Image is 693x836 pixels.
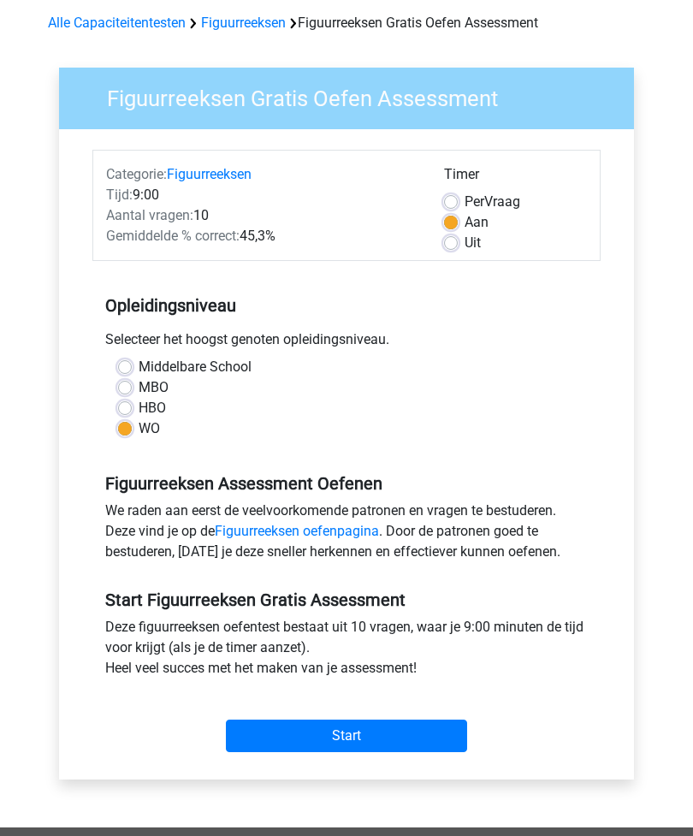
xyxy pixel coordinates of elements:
div: Figuurreeksen Gratis Oefen Assessment [41,14,652,34]
div: 45,3% [93,227,431,247]
a: Figuurreeksen [201,15,286,32]
a: Figuurreeksen oefenpagina [215,524,379,540]
label: Aan [465,213,489,234]
div: 9:00 [93,186,431,206]
span: Aantal vragen: [106,208,193,224]
span: Gemiddelde % correct: [106,228,240,245]
span: Tijd: [106,187,133,204]
div: Selecteer het hoogst genoten opleidingsniveau. [92,330,601,358]
label: WO [139,419,160,440]
div: 10 [93,206,431,227]
h5: Start Figuurreeksen Gratis Assessment [105,590,588,611]
h5: Opleidingsniveau [105,289,588,323]
a: Figuurreeksen [167,167,252,183]
span: Per [465,194,484,210]
div: Timer [444,165,587,193]
label: MBO [139,378,169,399]
h3: Figuurreeksen Gratis Oefen Assessment [86,80,621,113]
div: We raden aan eerst de veelvoorkomende patronen en vragen te bestuderen. Deze vind je op de . Door... [92,501,601,570]
div: Deze figuurreeksen oefentest bestaat uit 10 vragen, waar je 9:00 minuten de tijd voor krijgt (als... [92,618,601,686]
h5: Figuurreeksen Assessment Oefenen [105,474,588,495]
input: Start [226,720,467,753]
span: Categorie: [106,167,167,183]
a: Alle Capaciteitentesten [48,15,186,32]
label: Middelbare School [139,358,252,378]
label: Uit [465,234,481,254]
label: HBO [139,399,166,419]
label: Vraag [465,193,520,213]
